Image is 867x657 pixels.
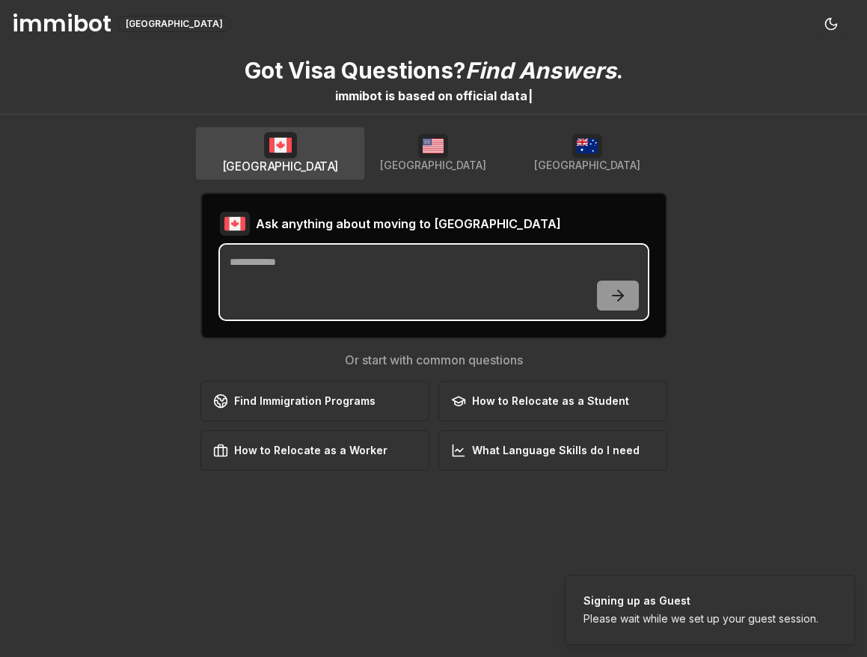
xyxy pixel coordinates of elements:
[220,212,250,236] img: Canada flag
[438,381,667,421] button: How to Relocate as a Student
[12,10,111,37] h1: immibot
[245,57,623,84] p: Got Visa Questions? .
[465,57,616,84] span: Find Answers
[451,443,640,458] div: What Language Skills do I need
[438,430,667,471] button: What Language Skills do I need
[213,443,387,458] div: How to Relocate as a Worker
[451,394,629,409] div: How to Relocate as a Student
[200,351,667,369] h3: Or start with common questions
[583,593,818,608] div: Signing up as Guest
[534,158,640,173] span: [GEOGRAPHIC_DATA]
[418,134,448,158] img: USA flag
[380,158,486,173] span: [GEOGRAPHIC_DATA]
[572,134,602,158] img: Australia flag
[256,215,561,233] h2: Ask anything about moving to [GEOGRAPHIC_DATA]
[528,88,533,103] span: |
[583,611,818,626] div: Please wait while we set up your guest session.
[200,430,429,471] button: How to Relocate as a Worker
[213,394,376,409] div: Find Immigration Programs
[263,132,296,158] img: Canada flag
[398,88,527,103] span: b a s e d o n o f f i c i a l d a t a
[200,381,429,421] button: Find Immigration Programs
[117,16,231,32] div: [GEOGRAPHIC_DATA]
[221,159,338,175] span: [GEOGRAPHIC_DATA]
[335,87,395,105] div: immibot is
